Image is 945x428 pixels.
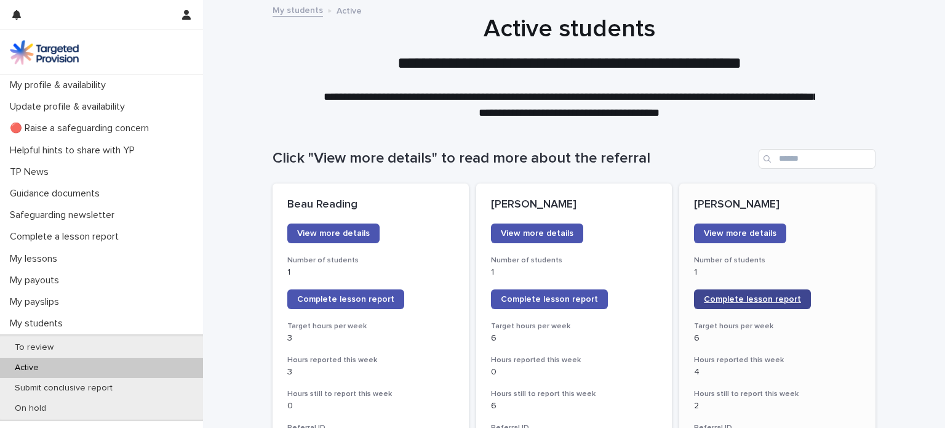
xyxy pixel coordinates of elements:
p: To review [5,342,63,353]
span: View more details [501,229,573,238]
span: Complete lesson report [501,295,598,304]
h1: Click "View more details" to read more about the referral [273,150,754,168]
h3: Hours reported this week [287,355,454,365]
p: Update profile & availability [5,101,135,113]
a: View more details [694,224,786,243]
p: 0 [491,367,658,378]
p: Active [5,363,49,373]
a: Complete lesson report [491,289,608,309]
a: View more details [287,224,380,243]
a: View more details [491,224,583,243]
span: Complete lesson report [297,295,394,304]
p: 1 [491,267,658,278]
h3: Target hours per week [491,321,658,331]
h3: Hours still to report this week [491,389,658,399]
h3: Hours still to report this week [694,389,861,399]
p: 6 [491,333,658,344]
p: Guidance documents [5,188,110,200]
p: Helpful hints to share with YP [5,145,145,156]
h3: Number of students [491,256,658,265]
p: 🔴 Raise a safeguarding concern [5,123,159,134]
a: My students [273,2,323,17]
h1: Active students [268,14,871,44]
p: My payouts [5,275,69,286]
h3: Number of students [694,256,861,265]
h3: Hours still to report this week [287,389,454,399]
p: 3 [287,333,454,344]
span: View more details [297,229,370,238]
input: Search [759,149,875,169]
span: Complete lesson report [704,295,801,304]
p: Active [337,3,362,17]
p: [PERSON_NAME] [491,198,658,212]
p: TP News [5,166,58,178]
p: 4 [694,367,861,378]
p: Submit conclusive report [5,383,122,394]
p: [PERSON_NAME] [694,198,861,212]
h3: Target hours per week [694,321,861,331]
p: My payslips [5,296,69,308]
p: Safeguarding newsletter [5,209,124,221]
p: 2 [694,401,861,411]
span: View more details [704,229,776,238]
p: My lessons [5,253,67,265]
p: Beau Reading [287,198,454,212]
p: 1 [287,267,454,278]
a: Complete lesson report [287,289,404,309]
a: Complete lesson report [694,289,811,309]
p: 6 [491,401,658,411]
p: Complete a lesson report [5,231,129,243]
p: 0 [287,401,454,411]
h3: Hours reported this week [694,355,861,365]
p: 3 [287,367,454,378]
p: My students [5,318,73,329]
h3: Hours reported this week [491,355,658,365]
h3: Target hours per week [287,321,454,331]
p: 6 [694,333,861,344]
h3: Number of students [287,256,454,265]
p: 1 [694,267,861,278]
p: On hold [5,403,56,414]
p: My profile & availability [5,79,116,91]
img: M5nRWzHhSzIhMunXDL62 [10,40,79,65]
